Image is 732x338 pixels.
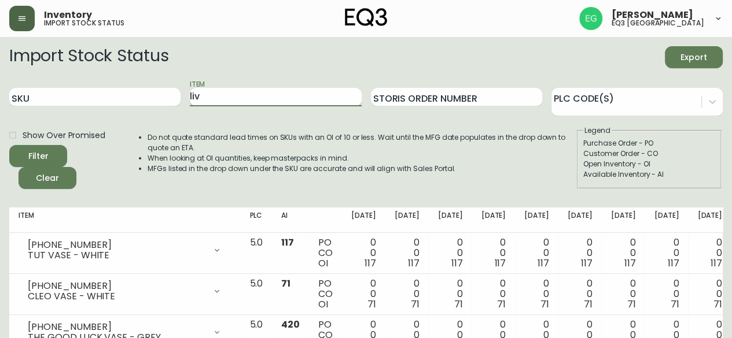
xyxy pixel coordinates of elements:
div: CLEO VASE - WHITE [28,291,205,302]
td: 5.0 [240,233,272,274]
th: [DATE] [688,207,731,233]
span: 117 [281,236,294,249]
legend: Legend [583,125,612,136]
div: [PHONE_NUMBER] [28,322,205,332]
div: TUT VASE - WHITE [28,250,205,261]
div: Customer Order - CO [583,148,715,159]
span: Export [674,50,713,65]
th: [DATE] [472,207,515,233]
span: [PERSON_NAME] [612,10,693,20]
div: [PHONE_NUMBER]CLEO VASE - WHITE [19,278,231,304]
span: 420 [281,318,300,331]
th: [DATE] [602,207,645,233]
div: [PHONE_NUMBER] [28,240,205,250]
span: 71 [497,298,506,311]
span: 71 [713,298,722,311]
span: 71 [584,298,593,311]
th: [DATE] [515,207,558,233]
th: [DATE] [429,207,472,233]
div: [PHONE_NUMBER] [28,281,205,291]
span: 71 [670,298,679,311]
img: db11c1629862fe82d63d0774b1b54d2b [579,7,602,30]
div: 0 0 [351,278,376,310]
div: 0 0 [568,237,593,269]
h5: import stock status [44,20,124,27]
h5: eq3 [GEOGRAPHIC_DATA] [612,20,704,27]
span: 71 [411,298,420,311]
div: Purchase Order - PO [583,138,715,148]
img: logo [345,8,388,27]
div: PO CO [318,237,333,269]
span: OI [318,257,328,270]
span: OI [318,298,328,311]
span: 71 [540,298,549,311]
div: 0 0 [395,278,420,310]
div: 0 0 [438,278,463,310]
button: Filter [9,145,67,167]
span: 117 [624,257,636,270]
span: 117 [408,257,420,270]
li: Do not quote standard lead times on SKUs with an OI of 10 or less. Wait until the MFG date popula... [148,132,576,153]
th: [DATE] [558,207,602,233]
span: 117 [451,257,463,270]
div: 0 0 [697,237,722,269]
div: Available Inventory - AI [583,169,715,180]
span: 117 [581,257,593,270]
div: PO CO [318,278,333,310]
div: 0 0 [654,278,679,310]
span: 71 [367,298,376,311]
span: Inventory [44,10,92,20]
span: 117 [667,257,679,270]
span: 71 [281,277,290,290]
div: 0 0 [611,237,636,269]
div: Open Inventory - OI [583,159,715,169]
span: 71 [627,298,636,311]
td: 5.0 [240,274,272,315]
li: When looking at OI quantities, keep masterpacks in mind. [148,153,576,164]
span: Clear [28,171,67,185]
th: [DATE] [645,207,688,233]
div: 0 0 [395,237,420,269]
div: 0 0 [438,237,463,269]
th: AI [272,207,309,233]
div: 0 0 [654,237,679,269]
h2: Import Stock Status [9,46,168,68]
th: [DATE] [385,207,429,233]
th: [DATE] [342,207,385,233]
span: Show Over Promised [23,129,105,142]
li: MFGs listed in the drop down under the SKU are accurate and will align with Sales Portal. [148,164,576,174]
div: 0 0 [481,237,506,269]
button: Export [665,46,723,68]
div: 0 0 [481,278,506,310]
div: 0 0 [524,237,549,269]
span: 71 [454,298,463,311]
div: 0 0 [697,278,722,310]
div: 0 0 [611,278,636,310]
div: 0 0 [351,237,376,269]
div: 0 0 [524,278,549,310]
span: 117 [365,257,376,270]
span: 117 [538,257,549,270]
th: PLC [240,207,272,233]
span: 117 [494,257,506,270]
div: 0 0 [568,278,593,310]
th: Item [9,207,240,233]
span: 117 [711,257,722,270]
div: [PHONE_NUMBER]TUT VASE - WHITE [19,237,231,263]
button: Clear [19,167,76,189]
